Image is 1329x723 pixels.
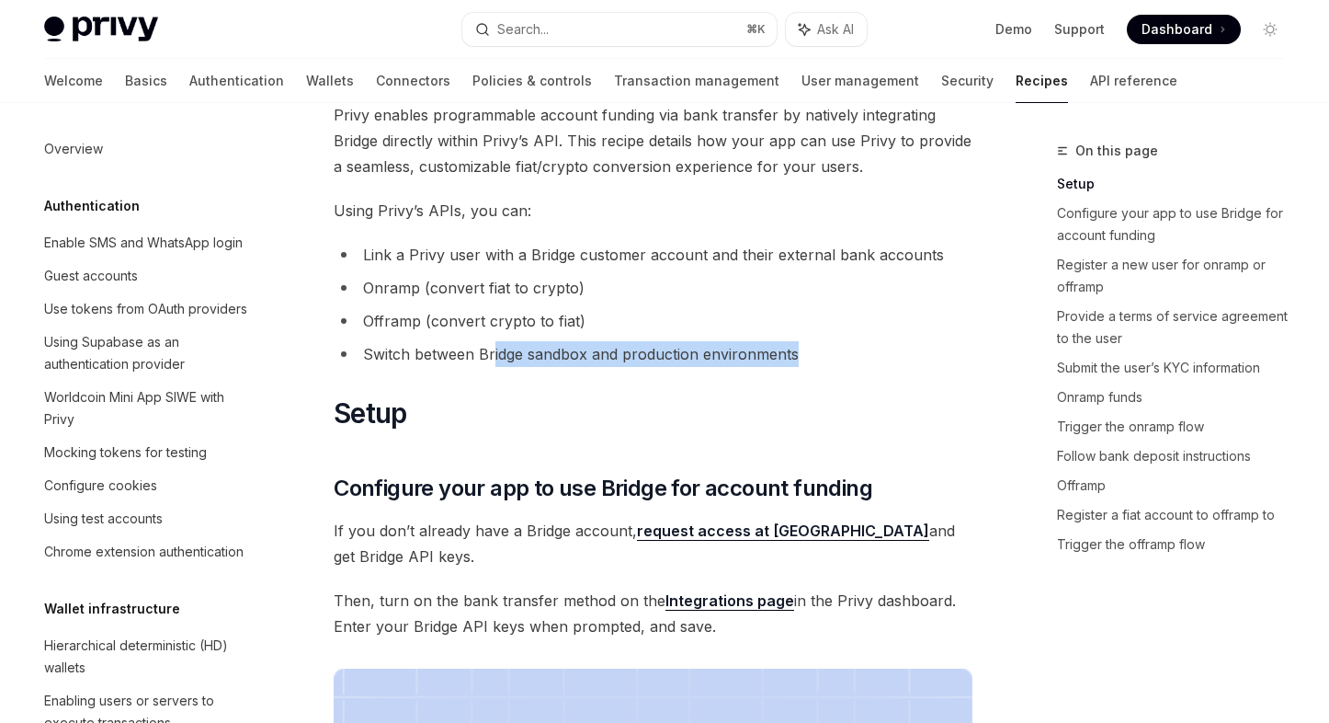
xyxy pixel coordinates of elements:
[29,629,265,684] a: Hierarchical deterministic (HD) wallets
[29,469,265,502] a: Configure cookies
[1075,140,1158,162] span: On this page
[995,20,1032,39] a: Demo
[44,635,254,679] div: Hierarchical deterministic (HD) wallets
[801,59,919,103] a: User management
[44,508,163,530] div: Using test accounts
[1057,383,1300,412] a: Onramp funds
[472,59,592,103] a: Policies & controls
[746,22,766,37] span: ⌘ K
[1057,199,1300,250] a: Configure your app to use Bridge for account funding
[462,13,776,46] button: Search...⌘K
[614,59,779,103] a: Transaction management
[29,381,265,436] a: Worldcoin Mini App SIWE with Privy
[44,298,247,320] div: Use tokens from OAuth providers
[941,59,994,103] a: Security
[29,132,265,166] a: Overview
[334,474,872,503] span: Configure your app to use Bridge for account funding
[1142,20,1212,39] span: Dashboard
[44,541,244,563] div: Chrome extension authentication
[44,475,157,497] div: Configure cookies
[334,588,972,639] span: Then, turn on the bank transfer method on the in the Privy dashboard. Enter your Bridge API keys ...
[1057,353,1300,383] a: Submit the user’s KYC information
[1057,442,1300,471] a: Follow bank deposit instructions
[1054,20,1105,39] a: Support
[125,59,167,103] a: Basics
[1057,302,1300,353] a: Provide a terms of service agreement to the user
[44,442,207,464] div: Mocking tokens for testing
[334,308,972,334] li: Offramp (convert crypto to fiat)
[334,242,972,268] li: Link a Privy user with a Bridge customer account and their external bank accounts
[1255,15,1285,44] button: Toggle dark mode
[665,591,794,611] a: Integrations page
[1057,412,1300,442] a: Trigger the onramp flow
[44,17,158,42] img: light logo
[44,138,103,160] div: Overview
[29,535,265,568] a: Chrome extension authentication
[1057,530,1300,559] a: Trigger the offramp flow
[29,226,265,259] a: Enable SMS and WhatsApp login
[334,198,972,224] span: Using Privy’s APIs, you can:
[334,102,972,179] span: Privy enables programmable account funding via bank transfer by natively integrating Bridge direc...
[334,518,972,569] span: If you don’t already have a Bridge account, and get Bridge API keys.
[306,59,354,103] a: Wallets
[1127,15,1241,44] a: Dashboard
[29,326,265,381] a: Using Supabase as an authentication provider
[29,293,265,326] a: Use tokens from OAuth providers
[44,331,254,375] div: Using Supabase as an authentication provider
[29,259,265,293] a: Guest accounts
[1057,500,1300,530] a: Register a fiat account to offramp to
[29,502,265,535] a: Using test accounts
[1057,169,1300,199] a: Setup
[44,59,103,103] a: Welcome
[334,341,972,367] li: Switch between Bridge sandbox and production environments
[29,436,265,469] a: Mocking tokens for testing
[44,598,180,620] h5: Wallet infrastructure
[334,396,406,430] span: Setup
[44,386,254,430] div: Worldcoin Mini App SIWE with Privy
[497,18,549,40] div: Search...
[376,59,450,103] a: Connectors
[1016,59,1068,103] a: Recipes
[786,13,867,46] button: Ask AI
[44,232,243,254] div: Enable SMS and WhatsApp login
[44,265,138,287] div: Guest accounts
[44,195,140,217] h5: Authentication
[334,275,972,301] li: Onramp (convert fiat to crypto)
[1090,59,1177,103] a: API reference
[1057,471,1300,500] a: Offramp
[637,522,929,541] a: request access at [GEOGRAPHIC_DATA]
[817,20,854,39] span: Ask AI
[1057,250,1300,302] a: Register a new user for onramp or offramp
[189,59,284,103] a: Authentication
